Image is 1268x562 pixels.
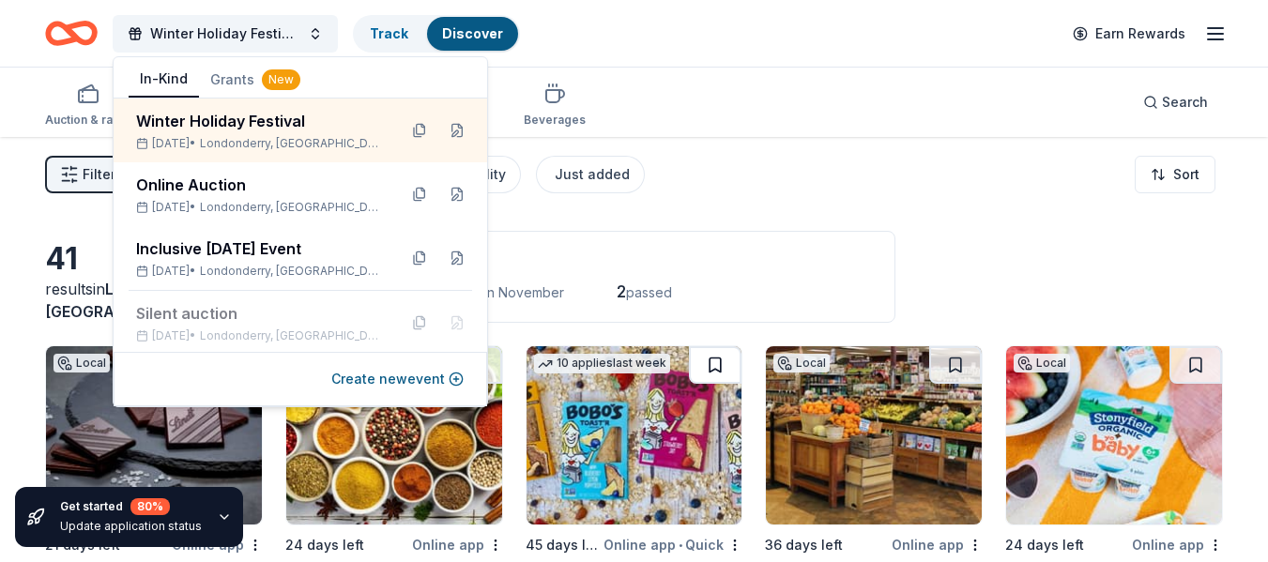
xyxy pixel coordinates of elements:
button: Sort [1135,156,1215,193]
div: [DATE] • [136,264,382,279]
div: Inclusive [DATE] Event [136,237,382,260]
button: Search [1128,84,1223,121]
div: Online app [1132,533,1223,556]
span: Winter Holiday Festival [150,23,300,45]
span: • [679,538,682,553]
button: Create newevent [331,368,464,390]
div: Update application status [60,519,202,534]
img: Image for Lindt [46,346,262,524]
button: Grants [199,63,312,97]
div: Local [53,354,110,372]
div: Online app [412,533,503,556]
button: Beverages [524,75,586,137]
span: 2 [617,281,626,301]
div: 41 [45,240,263,278]
div: New [262,69,300,90]
span: Sort [1173,163,1199,186]
div: [DATE] • [136,136,382,151]
span: Filter [83,163,115,186]
button: Just added [536,156,645,193]
div: [DATE] • [136,328,382,343]
span: Londonderry, [GEOGRAPHIC_DATA] [200,264,382,279]
img: Image for Stonyfield [1006,346,1222,524]
div: 24 days left [1005,534,1084,556]
span: passed [626,284,672,300]
div: Local [1014,354,1070,372]
a: Home [45,11,98,55]
img: Image for Concord Food Co-op [766,346,982,524]
div: Online app [892,533,983,556]
button: In-Kind [129,62,199,98]
div: 10 applies last week [534,354,670,373]
button: TrackDiscover [353,15,520,53]
span: Londonderry, [GEOGRAPHIC_DATA] [200,328,382,343]
div: Get started [60,498,202,515]
img: Image for Bobo's Bakery [527,346,742,524]
a: Track [370,25,408,41]
div: Beverages [524,113,586,128]
span: Londonderry, [GEOGRAPHIC_DATA] [200,136,382,151]
div: Online app Quick [603,533,742,556]
div: Just added [555,163,630,186]
div: Local [773,354,830,372]
div: 24 days left [285,534,364,556]
div: 36 days left [765,534,843,556]
button: Filter2 [45,156,130,193]
div: Online Auction [136,174,382,196]
a: Earn Rewards [1062,17,1197,51]
div: [DATE] • [136,200,382,215]
span: Londonderry, [GEOGRAPHIC_DATA] [200,200,382,215]
img: Image for Price Chopper [286,346,502,524]
a: Discover [442,25,503,41]
button: Winter Holiday Festival [113,15,338,53]
div: results [45,278,263,323]
button: Auction & raffle [45,75,130,137]
div: Application deadlines [309,247,872,269]
div: 80 % [130,498,170,515]
span: in November [484,284,564,300]
div: 45 days left [526,534,601,556]
div: Winter Holiday Festival [136,110,382,132]
div: Auction & raffle [45,113,130,128]
div: Silent auction [136,302,382,325]
span: Search [1162,91,1208,114]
